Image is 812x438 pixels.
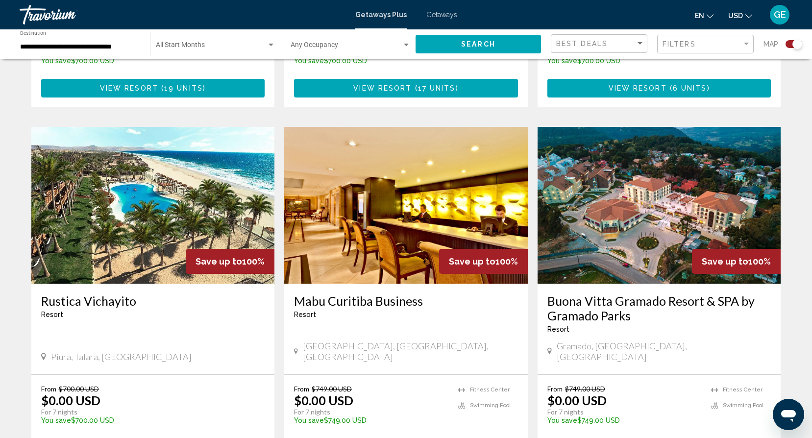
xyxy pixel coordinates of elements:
[412,85,458,93] span: ( )
[41,79,265,97] button: View Resort(19 units)
[186,249,274,274] div: 100%
[31,127,275,284] img: ii_ruy1.jpg
[41,408,255,416] p: For 7 nights
[461,41,495,49] span: Search
[767,4,792,25] button: User Menu
[547,57,762,65] p: $700.00 USD
[728,12,743,20] span: USD
[294,393,353,408] p: $0.00 USD
[294,408,448,416] p: For 7 nights
[355,11,407,19] a: Getaways Plus
[41,416,255,424] p: $700.00 USD
[723,402,763,409] span: Swimming Pool
[728,8,752,23] button: Change currency
[723,387,763,393] span: Fitness Center
[20,5,345,24] a: Travorium
[538,127,781,284] img: DF77E01X.jpg
[547,57,577,65] span: You save
[294,293,518,308] a: Mabu Curitiba Business
[303,341,518,362] span: [GEOGRAPHIC_DATA], [GEOGRAPHIC_DATA], [GEOGRAPHIC_DATA]
[547,293,771,323] a: Buona Vitta Gramado Resort & SPA by Gramado Parks
[773,399,804,430] iframe: Button to launch messaging window
[41,385,56,393] span: From
[695,8,714,23] button: Change language
[470,387,510,393] span: Fitness Center
[416,35,541,53] button: Search
[470,402,511,409] span: Swimming Pool
[294,57,324,65] span: You save
[449,256,495,267] span: Save up to
[294,57,449,65] p: $700.00 USD
[294,416,324,424] span: You save
[41,393,100,408] p: $0.00 USD
[284,127,528,284] img: D582O01X.jpg
[196,256,242,267] span: Save up to
[164,85,203,93] span: 19 units
[294,416,448,424] p: $749.00 USD
[312,385,352,393] span: $749.00 USD
[100,85,158,93] span: View Resort
[41,57,197,65] p: $700.00 USD
[426,11,457,19] a: Getaways
[667,85,710,93] span: ( )
[418,85,456,93] span: 17 units
[702,256,748,267] span: Save up to
[557,341,771,362] span: Gramado, [GEOGRAPHIC_DATA], [GEOGRAPHIC_DATA]
[41,416,71,424] span: You save
[695,12,704,20] span: en
[41,293,265,308] a: Rustica Vichayito
[774,10,786,20] span: GE
[663,40,696,48] span: Filters
[59,385,99,393] span: $700.00 USD
[353,85,412,93] span: View Resort
[547,416,577,424] span: You save
[41,311,63,318] span: Resort
[565,385,605,393] span: $749.00 USD
[547,325,569,333] span: Resort
[158,85,206,93] span: ( )
[547,385,563,393] span: From
[609,85,667,93] span: View Resort
[547,408,702,416] p: For 7 nights
[692,249,781,274] div: 100%
[547,393,607,408] p: $0.00 USD
[294,79,518,97] button: View Resort(17 units)
[763,37,778,51] span: Map
[556,40,608,48] span: Best Deals
[439,249,528,274] div: 100%
[673,85,707,93] span: 6 units
[51,351,192,362] span: Piura, Talara, [GEOGRAPHIC_DATA]
[41,57,71,65] span: You save
[294,385,309,393] span: From
[657,34,754,54] button: Filter
[294,311,316,318] span: Resort
[547,79,771,97] button: View Resort(6 units)
[556,40,644,48] mat-select: Sort by
[547,416,702,424] p: $749.00 USD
